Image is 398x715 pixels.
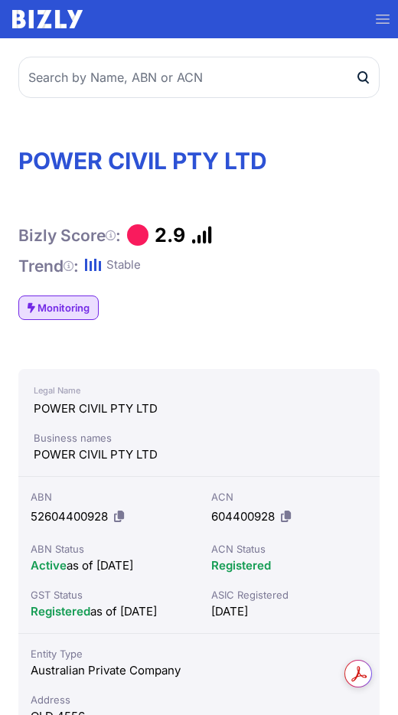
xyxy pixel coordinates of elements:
[31,692,187,707] div: Address
[18,256,79,286] h1: Trend :
[18,225,121,246] h1: Bizly Score :
[211,489,367,504] div: ACN
[106,256,141,274] div: Stable
[211,541,367,557] div: ACN Status
[211,509,275,524] span: 604400928
[31,558,67,573] span: Active
[211,587,367,602] div: ASIC Registered
[31,602,187,621] div: as of [DATE]
[34,430,364,446] div: Business names
[155,224,185,246] h1: 2.9
[34,446,364,464] div: POWER CIVIL PTY LTD
[34,381,364,400] div: Legal Name
[31,587,187,602] div: GST Status
[34,400,364,418] div: POWER CIVIL PTY LTD
[31,604,90,619] span: Registered
[18,295,99,320] a: Monitoring
[211,602,367,621] div: [DATE]
[31,509,108,524] span: 52604400928
[31,646,187,661] div: Entity Type
[31,661,187,680] div: Australian Private Company
[211,558,271,573] span: Registered
[31,557,187,575] div: as of [DATE]
[38,300,90,315] span: Monitoring
[31,541,187,557] div: ABN Status
[18,147,380,175] h1: POWER CIVIL PTY LTD
[31,489,187,504] div: ABN
[18,57,380,98] input: Search by Name, ABN or ACN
